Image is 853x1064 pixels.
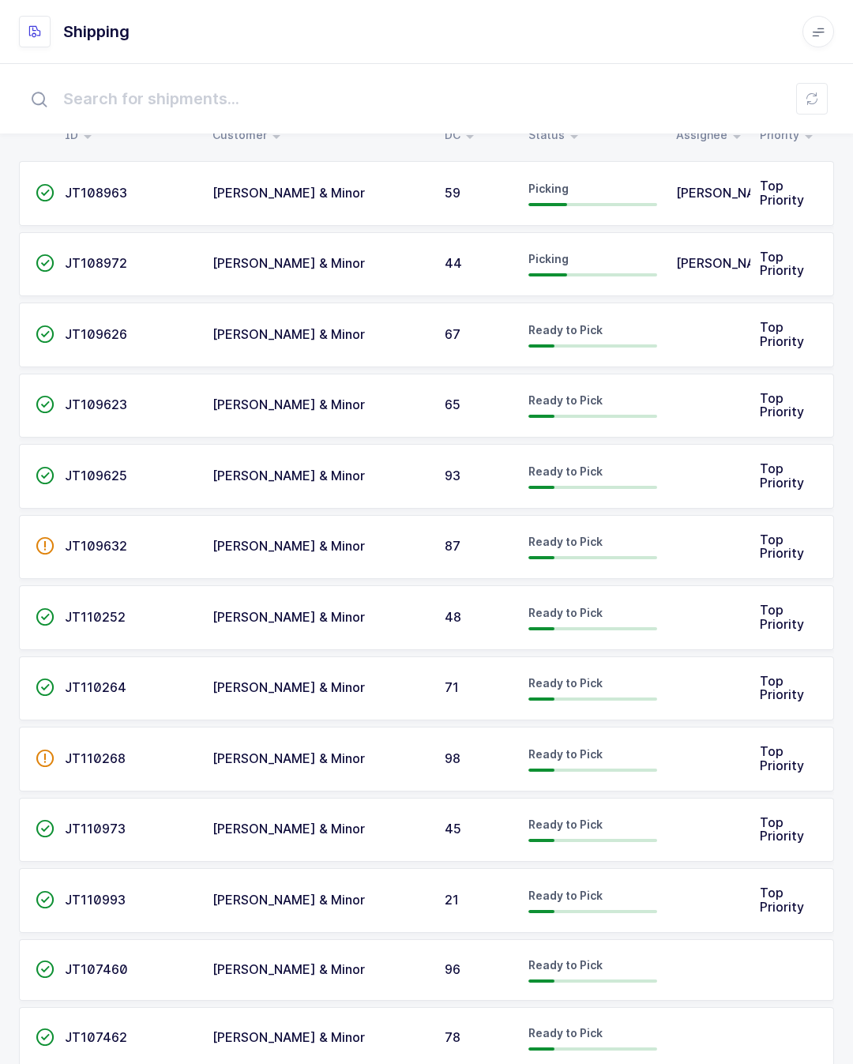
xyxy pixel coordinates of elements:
[676,255,780,271] span: [PERSON_NAME]
[212,397,365,412] span: [PERSON_NAME] & Minor
[760,814,804,844] span: Top Priority
[528,122,657,149] div: Status
[212,892,365,908] span: [PERSON_NAME] & Minor
[212,185,365,201] span: [PERSON_NAME] & Minor
[212,326,365,342] span: [PERSON_NAME] & Minor
[528,958,603,972] span: Ready to Pick
[760,743,804,773] span: Top Priority
[36,538,54,554] span: 
[528,889,603,902] span: Ready to Pick
[445,185,460,201] span: 59
[212,609,365,625] span: [PERSON_NAME] & Minor
[36,185,54,201] span: 
[65,821,126,837] span: JT110973
[760,673,804,703] span: Top Priority
[212,961,365,977] span: [PERSON_NAME] & Minor
[528,323,603,336] span: Ready to Pick
[212,1029,365,1045] span: [PERSON_NAME] & Minor
[36,892,54,908] span: 
[760,602,804,632] span: Top Priority
[212,538,365,554] span: [PERSON_NAME] & Minor
[36,1029,54,1045] span: 
[528,747,603,761] span: Ready to Pick
[36,609,54,625] span: 
[528,252,569,265] span: Picking
[445,750,460,766] span: 98
[65,255,127,271] span: JT108972
[760,249,804,279] span: Top Priority
[65,397,127,412] span: JT109623
[676,185,780,201] span: [PERSON_NAME]
[676,122,741,149] div: Assignee
[445,1029,460,1045] span: 78
[65,961,128,977] span: JT107460
[212,679,365,695] span: [PERSON_NAME] & Minor
[65,679,126,695] span: JT110264
[445,821,461,837] span: 45
[36,397,54,412] span: 
[528,464,603,478] span: Ready to Pick
[445,397,460,412] span: 65
[528,606,603,619] span: Ready to Pick
[445,679,459,695] span: 71
[65,892,126,908] span: JT110993
[36,961,54,977] span: 
[760,390,804,420] span: Top Priority
[528,182,569,195] span: Picking
[760,178,804,208] span: Top Priority
[63,19,130,44] h1: Shipping
[65,326,127,342] span: JT109626
[445,255,462,271] span: 44
[212,750,365,766] span: [PERSON_NAME] & Minor
[760,885,804,915] span: Top Priority
[528,818,603,831] span: Ready to Pick
[19,73,834,124] input: Search for shipments...
[212,468,365,483] span: [PERSON_NAME] & Minor
[36,255,54,271] span: 
[528,1026,603,1040] span: Ready to Pick
[445,609,461,625] span: 48
[760,532,804,562] span: Top Priority
[65,538,127,554] span: JT109632
[65,750,126,766] span: JT110268
[36,750,54,766] span: 
[445,961,460,977] span: 96
[36,468,54,483] span: 
[528,535,603,548] span: Ready to Pick
[65,185,127,201] span: JT108963
[445,468,460,483] span: 93
[445,122,509,149] div: DC
[528,393,603,407] span: Ready to Pick
[212,255,365,271] span: [PERSON_NAME] & Minor
[760,461,804,491] span: Top Priority
[65,609,126,625] span: JT110252
[36,326,54,342] span: 
[760,122,818,149] div: Priority
[212,122,426,149] div: Customer
[36,821,54,837] span: 
[445,326,460,342] span: 67
[445,892,459,908] span: 21
[65,122,194,149] div: ID
[528,676,603,690] span: Ready to Pick
[65,1029,127,1045] span: JT107462
[760,319,804,349] span: Top Priority
[36,679,54,695] span: 
[212,821,365,837] span: [PERSON_NAME] & Minor
[445,538,460,554] span: 87
[65,468,127,483] span: JT109625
